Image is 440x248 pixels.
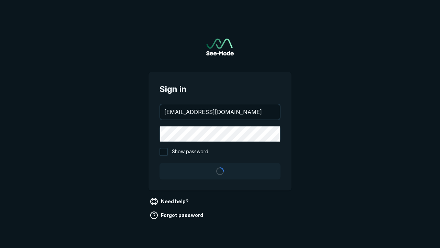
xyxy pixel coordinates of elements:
a: Need help? [148,196,191,207]
a: Forgot password [148,210,206,221]
span: Sign in [159,83,280,95]
img: See-Mode Logo [206,39,234,55]
input: your@email.com [160,104,280,120]
span: Show password [172,148,208,156]
a: Go to sign in [206,39,234,55]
